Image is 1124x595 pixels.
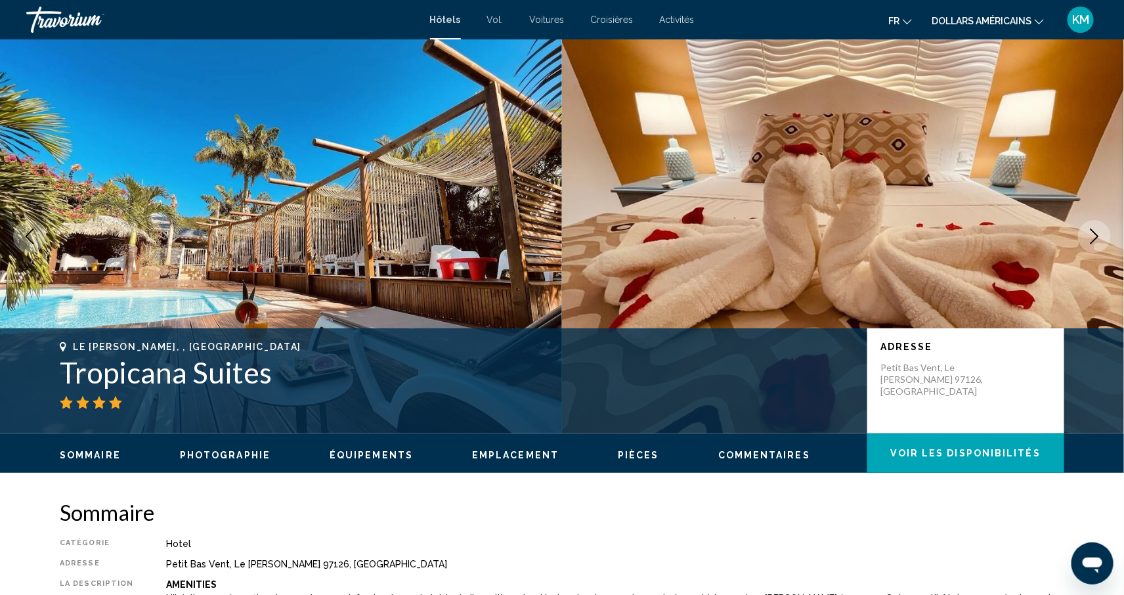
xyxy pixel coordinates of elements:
span: Équipements [330,450,413,460]
button: Menu utilisateur [1064,6,1098,33]
div: Hotel [166,539,1064,549]
p: Petit Bas Vent, Le [PERSON_NAME] 97126, [GEOGRAPHIC_DATA] [880,362,985,397]
font: KM [1072,12,1089,26]
button: Pièces [618,449,659,461]
a: Croisières [591,14,634,25]
a: Travorium [26,7,417,33]
button: Photographie [180,449,270,461]
b: Amenities [166,579,217,590]
a: Vol. [487,14,504,25]
button: Previous image [13,220,46,253]
span: Commentaires [718,450,810,460]
span: Voir les disponibilités [891,449,1041,459]
button: Voir les disponibilités [867,433,1064,473]
p: Adresse [880,342,1051,352]
span: Emplacement [472,450,559,460]
a: Voitures [530,14,565,25]
button: Next image [1078,220,1111,253]
span: Le [PERSON_NAME], , [GEOGRAPHIC_DATA] [73,342,301,352]
button: Changer de langue [888,11,912,30]
button: Équipements [330,449,413,461]
button: Commentaires [718,449,810,461]
a: Activités [660,14,695,25]
span: Pièces [618,450,659,460]
iframe: Bouton de lancement de la fenêtre de messagerie [1071,542,1113,584]
a: Hôtels [430,14,461,25]
span: Photographie [180,450,270,460]
div: Adresse [60,559,133,569]
button: Changer de devise [932,11,1044,30]
font: fr [888,16,899,26]
h1: Tropicana Suites [60,355,854,389]
div: Petit Bas Vent, Le [PERSON_NAME] 97126, [GEOGRAPHIC_DATA] [166,559,1064,569]
h2: Sommaire [60,499,1064,525]
button: Emplacement [472,449,559,461]
div: Catégorie [60,539,133,549]
span: Sommaire [60,450,121,460]
button: Sommaire [60,449,121,461]
font: dollars américains [932,16,1031,26]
